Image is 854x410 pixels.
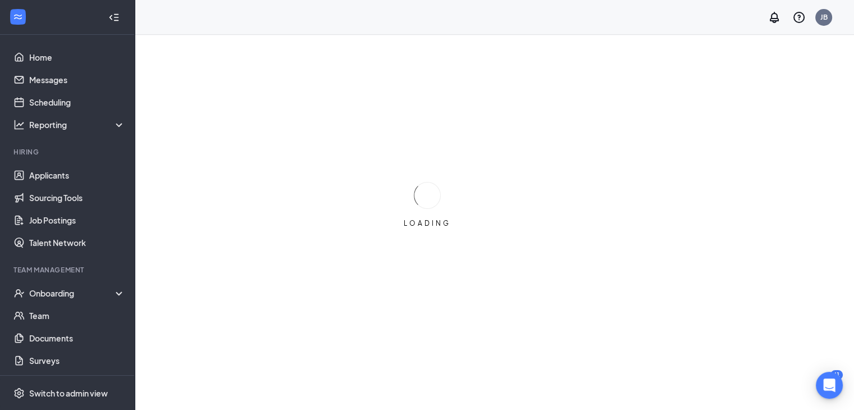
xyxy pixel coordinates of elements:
[29,91,125,113] a: Scheduling
[13,288,25,299] svg: UserCheck
[29,388,108,399] div: Switch to admin view
[13,388,25,399] svg: Settings
[29,327,125,349] a: Documents
[29,69,125,91] a: Messages
[768,11,781,24] svg: Notifications
[13,265,123,275] div: Team Management
[29,164,125,186] a: Applicants
[108,12,120,23] svg: Collapse
[29,304,125,327] a: Team
[29,46,125,69] a: Home
[29,349,125,372] a: Surveys
[29,288,116,299] div: Onboarding
[12,11,24,22] svg: WorkstreamLogo
[830,370,843,380] div: 41
[13,119,25,130] svg: Analysis
[820,12,828,22] div: JB
[13,147,123,157] div: Hiring
[399,218,455,228] div: LOADING
[29,119,126,130] div: Reporting
[816,372,843,399] div: Open Intercom Messenger
[29,209,125,231] a: Job Postings
[792,11,806,24] svg: QuestionInfo
[29,186,125,209] a: Sourcing Tools
[29,231,125,254] a: Talent Network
